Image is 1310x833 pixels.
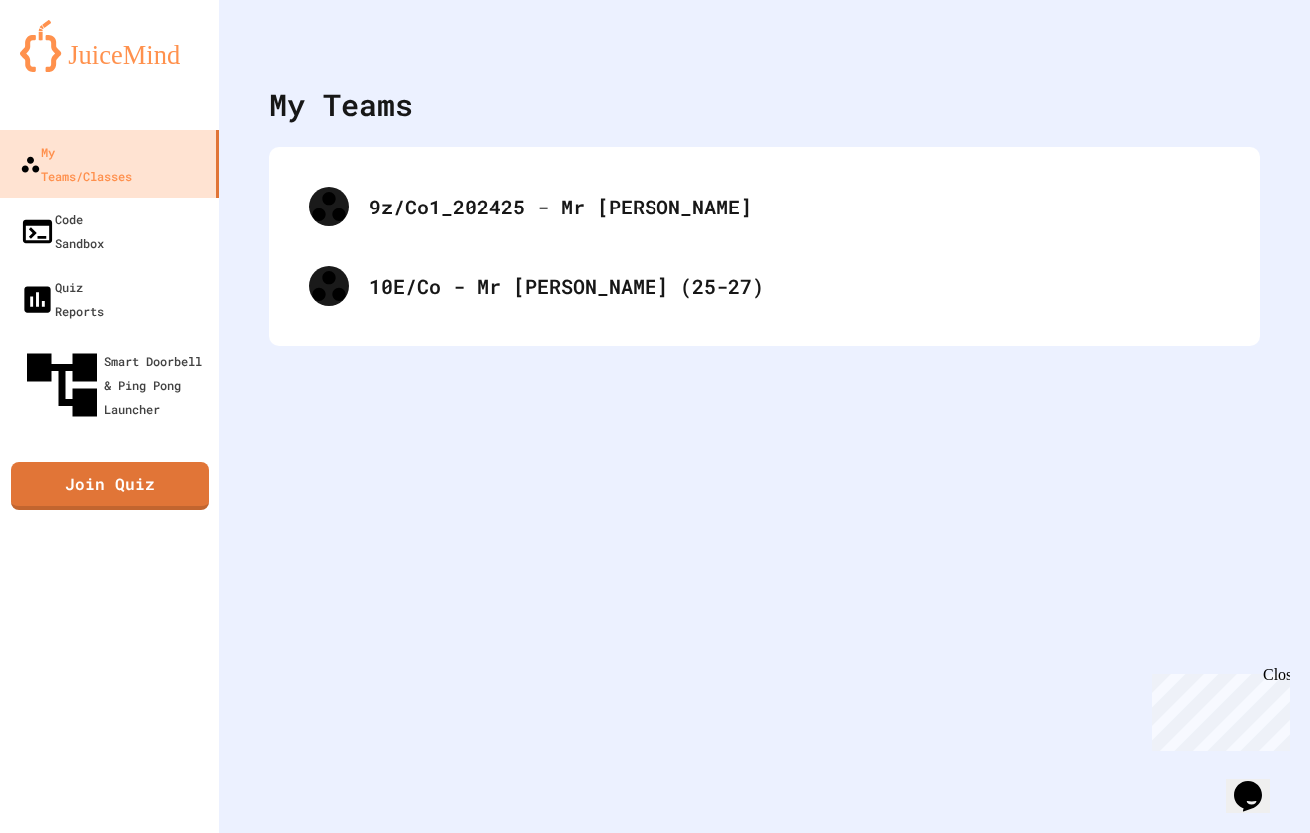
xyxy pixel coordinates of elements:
div: 10E/Co - Mr [PERSON_NAME] (25-27) [289,246,1240,326]
div: 9z/Co1_202425 - Mr [PERSON_NAME] [289,167,1240,246]
div: My Teams/Classes [20,140,132,188]
iframe: chat widget [1144,666,1290,751]
div: My Teams [269,82,413,127]
img: logo-orange.svg [20,20,200,72]
div: 9z/Co1_202425 - Mr [PERSON_NAME] [369,192,1220,221]
div: Chat with us now!Close [8,8,138,127]
div: Code Sandbox [20,208,104,255]
div: 10E/Co - Mr [PERSON_NAME] (25-27) [369,271,1220,301]
div: Quiz Reports [20,275,104,323]
a: Join Quiz [11,462,209,510]
div: Smart Doorbell & Ping Pong Launcher [20,343,212,427]
iframe: chat widget [1226,753,1290,813]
